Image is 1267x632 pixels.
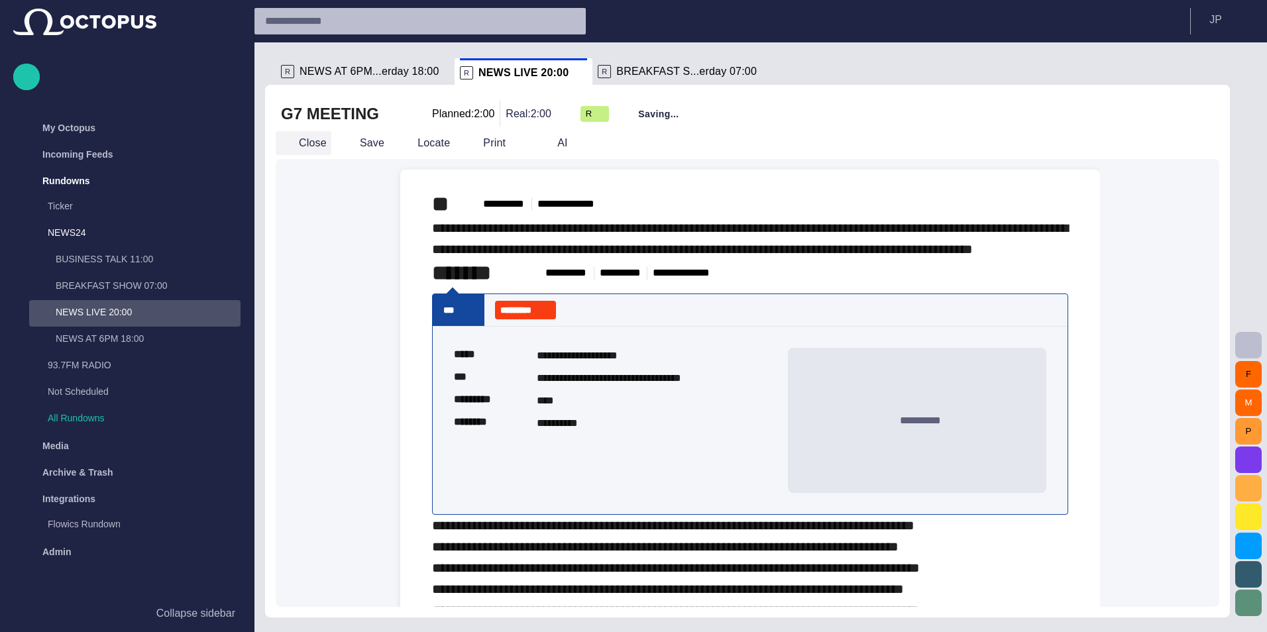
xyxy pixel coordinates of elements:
[56,332,241,345] p: NEWS AT 6PM 18:00
[13,9,156,35] img: Octopus News Room
[48,358,241,372] p: 93.7FM RADIO
[48,226,214,239] p: NEWS24
[598,65,611,78] p: R
[281,65,294,78] p: R
[42,174,90,187] p: Rundowns
[48,385,214,398] p: Not Scheduled
[534,131,573,155] button: AI
[616,65,757,78] span: BREAKFAST S...erday 07:00
[1235,418,1262,445] button: P
[42,492,95,505] p: Integrations
[586,107,593,121] span: R
[156,606,235,621] p: Collapse sidebar
[276,58,455,85] div: RNEWS AT 6PM...erday 18:00
[56,279,241,292] p: BREAKFAST SHOW 07:00
[1199,8,1259,32] button: JP
[29,274,241,300] div: BREAKFAST SHOW 07:00
[21,512,241,539] div: Flowics Rundown
[48,199,241,213] p: Ticker
[337,131,389,155] button: Save
[1235,361,1262,388] button: F
[281,103,379,125] h2: G7 MEETING
[42,466,113,479] p: Archive & Trash
[13,433,241,459] div: Media
[29,300,241,327] div: NEWS LIVE 20:00
[29,247,241,274] div: BUSINESS TALK 11:00
[42,439,69,452] p: Media
[21,353,241,380] div: 93.7FM RADIO
[460,131,529,155] button: Print
[1209,12,1222,28] p: J P
[48,517,241,531] p: Flowics Rundown
[506,106,551,122] p: Real: 2:00
[580,102,609,126] button: R
[300,65,439,78] span: NEWS AT 6PM...erday 18:00
[276,131,331,155] button: Close
[13,115,241,565] ul: main menu
[56,252,241,266] p: BUSINESS TALK 11:00
[21,194,241,221] div: Ticker
[432,106,494,122] p: Planned: 2:00
[42,121,95,134] p: My Octopus
[42,545,72,558] p: Admin
[48,411,241,425] p: All Rundowns
[29,327,241,353] div: NEWS AT 6PM 18:00
[592,58,771,85] div: RBREAKFAST S...erday 07:00
[478,66,569,79] span: NEWS LIVE 20:00
[394,131,455,155] button: Locate
[13,600,241,627] button: Collapse sidebar
[455,58,592,85] div: RNEWS LIVE 20:00
[56,305,241,319] p: NEWS LIVE 20:00
[21,406,241,433] div: All Rundowns
[638,107,679,121] span: Saving...
[460,66,473,79] p: R
[42,148,113,161] p: Incoming Feeds
[1235,390,1262,416] button: M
